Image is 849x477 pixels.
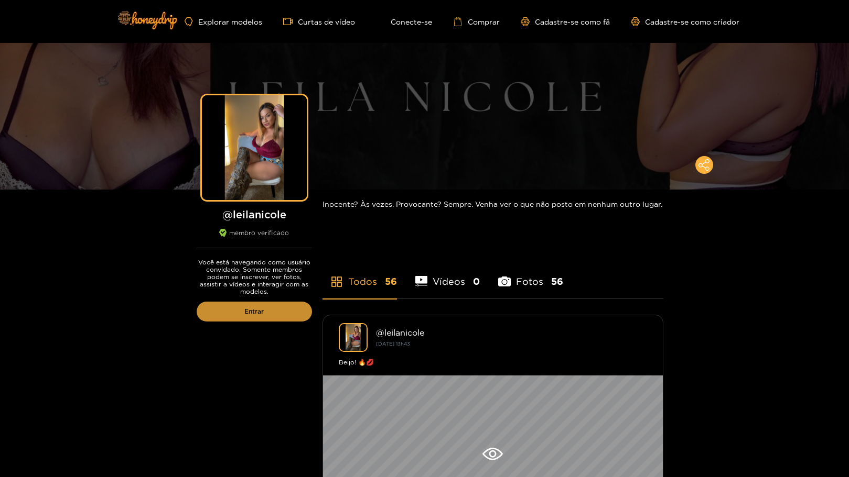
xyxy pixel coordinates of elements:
[283,17,355,26] a: Curtas de vídeo
[198,18,262,26] font: Explorar modelos
[468,18,500,26] font: Comprar
[376,328,424,337] font: @leilanicole
[348,276,377,286] font: Todos
[376,341,410,347] font: [DATE] 13h43
[521,17,610,26] a: Cadastre-se como fã
[453,17,500,26] a: Comprar
[645,18,739,26] font: Cadastre-se como criador
[185,17,262,26] a: Explorar modelos
[339,359,374,365] font: Beijo! 🔥💋
[339,323,368,352] img: leilanicole
[391,18,432,26] font: Conecte-se
[283,17,298,26] span: câmera de vídeo
[298,18,355,26] font: Curtas de vídeo
[376,17,432,26] a: Conecte-se
[551,276,563,286] font: 56
[330,275,343,288] span: loja de aplicativos
[473,276,480,286] font: 0
[222,208,286,220] font: @leilanicole
[631,17,739,26] a: Cadastre-se como criador
[323,200,662,208] font: Inocente? Às vezes. Provocante? Sempre. Venha ver o que não posto em nenhum outro lugar.
[516,276,543,286] font: Fotos
[244,308,264,315] font: Entrar
[229,229,289,236] font: membro verificado
[198,259,310,295] font: Você está navegando como usuário convidado. Somente membros podem se inscrever, ver fotos, assist...
[385,276,397,286] font: 56
[535,18,610,26] font: Cadastre-se como fã
[433,276,465,286] font: Vídeos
